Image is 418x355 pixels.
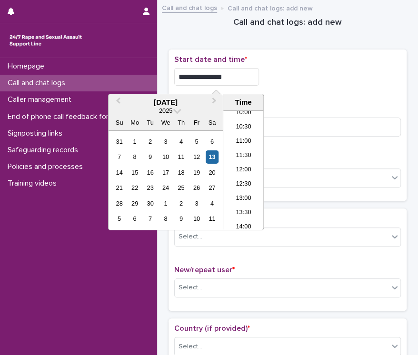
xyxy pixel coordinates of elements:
[175,181,188,194] div: Choose Thursday, September 25th, 2025
[206,166,219,179] div: Choose Saturday, September 20th, 2025
[159,116,172,129] div: We
[228,2,313,13] p: Call and chat logs: add new
[223,149,264,163] li: 11:30
[174,266,235,274] span: New/repeat user
[175,150,188,163] div: Choose Thursday, September 11th, 2025
[113,212,126,225] div: Choose Sunday, October 5th, 2025
[159,150,172,163] div: Choose Wednesday, September 10th, 2025
[190,166,203,179] div: Choose Friday, September 19th, 2025
[144,212,157,225] div: Choose Tuesday, October 7th, 2025
[190,135,203,148] div: Choose Friday, September 5th, 2025
[179,342,202,352] div: Select...
[159,181,172,194] div: Choose Wednesday, September 24th, 2025
[128,150,141,163] div: Choose Monday, September 8th, 2025
[144,116,157,129] div: Tu
[206,197,219,210] div: Choose Saturday, October 4th, 2025
[206,116,219,129] div: Sa
[179,232,202,242] div: Select...
[4,95,79,104] p: Caller management
[128,135,141,148] div: Choose Monday, September 1st, 2025
[174,56,247,63] span: Start date and time
[113,135,126,148] div: Choose Sunday, August 31st, 2025
[206,135,219,148] div: Choose Saturday, September 6th, 2025
[128,181,141,194] div: Choose Monday, September 22nd, 2025
[113,150,126,163] div: Choose Sunday, September 7th, 2025
[109,98,223,107] div: [DATE]
[159,166,172,179] div: Choose Wednesday, September 17th, 2025
[179,283,202,293] div: Select...
[4,129,70,138] p: Signposting links
[190,197,203,210] div: Choose Friday, October 3rd, 2025
[162,2,217,13] a: Call and chat logs
[190,150,203,163] div: Choose Friday, September 12th, 2025
[174,325,250,332] span: Country (if provided)
[113,197,126,210] div: Choose Sunday, September 28th, 2025
[144,135,157,148] div: Choose Tuesday, September 2nd, 2025
[175,197,188,210] div: Choose Thursday, October 2nd, 2025
[206,212,219,225] div: Choose Saturday, October 11th, 2025
[128,116,141,129] div: Mo
[144,197,157,210] div: Choose Tuesday, September 30th, 2025
[190,212,203,225] div: Choose Friday, October 10th, 2025
[175,212,188,225] div: Choose Thursday, October 9th, 2025
[109,95,125,110] button: Previous Month
[159,107,172,114] span: 2025
[4,112,122,121] p: End of phone call feedback form
[113,116,126,129] div: Su
[208,95,223,110] button: Next Month
[223,106,264,120] li: 10:00
[4,62,52,71] p: Homepage
[223,120,264,135] li: 10:30
[144,150,157,163] div: Choose Tuesday, September 9th, 2025
[223,163,264,177] li: 12:00
[4,79,73,88] p: Call and chat logs
[223,192,264,206] li: 13:00
[159,212,172,225] div: Choose Wednesday, October 8th, 2025
[128,197,141,210] div: Choose Monday, September 29th, 2025
[226,98,261,107] div: Time
[159,135,172,148] div: Choose Wednesday, September 3rd, 2025
[175,166,188,179] div: Choose Thursday, September 18th, 2025
[223,135,264,149] li: 11:00
[113,166,126,179] div: Choose Sunday, September 14th, 2025
[175,116,188,129] div: Th
[175,135,188,148] div: Choose Thursday, September 4th, 2025
[113,181,126,194] div: Choose Sunday, September 21st, 2025
[169,17,407,29] h1: Call and chat logs: add new
[190,181,203,194] div: Choose Friday, September 26th, 2025
[4,162,90,171] p: Policies and processes
[4,179,64,188] p: Training videos
[144,166,157,179] div: Choose Tuesday, September 16th, 2025
[223,177,264,192] li: 12:30
[111,134,219,227] div: month 2025-09
[206,150,219,163] div: Choose Saturday, September 13th, 2025
[206,181,219,194] div: Choose Saturday, September 27th, 2025
[128,212,141,225] div: Choose Monday, October 6th, 2025
[128,166,141,179] div: Choose Monday, September 15th, 2025
[223,220,264,235] li: 14:00
[8,31,84,50] img: rhQMoQhaT3yELyF149Cw
[144,181,157,194] div: Choose Tuesday, September 23rd, 2025
[223,206,264,220] li: 13:30
[190,116,203,129] div: Fr
[4,146,86,155] p: Safeguarding records
[159,197,172,210] div: Choose Wednesday, October 1st, 2025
